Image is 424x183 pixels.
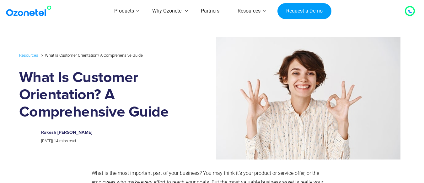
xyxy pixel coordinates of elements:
span: 14 [54,139,58,143]
span: mins read [59,139,76,143]
li: What Is Customer Orientation? A Comprehensive Guide [40,51,143,59]
h1: What Is Customer Orientation? A Comprehensive Guide [19,69,180,121]
p: | [41,138,174,145]
span: [DATE] [41,139,52,143]
h6: Rakesh [PERSON_NAME] [41,130,174,135]
a: Request a Demo [277,3,331,19]
a: Resources [19,52,38,59]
